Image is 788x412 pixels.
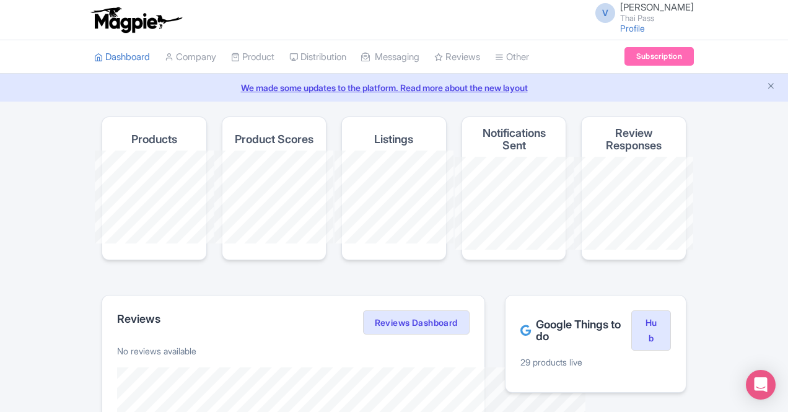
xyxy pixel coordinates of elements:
h2: Google Things to do [520,318,631,343]
small: Thai Pass [620,14,694,22]
span: [PERSON_NAME] [620,1,694,13]
h4: Listings [374,133,413,146]
a: Company [165,40,216,74]
button: Close announcement [766,80,776,94]
a: Distribution [289,40,346,74]
span: V [595,3,615,23]
p: No reviews available [117,344,470,357]
a: Reviews Dashboard [363,310,470,335]
h4: Product Scores [235,133,313,146]
a: Profile [620,23,645,33]
h4: Review Responses [592,127,676,152]
h4: Notifications Sent [472,127,556,152]
a: Subscription [624,47,694,66]
a: Messaging [361,40,419,74]
a: Reviews [434,40,480,74]
div: Open Intercom Messenger [746,370,776,400]
h2: Reviews [117,313,160,325]
a: Dashboard [94,40,150,74]
img: logo-ab69f6fb50320c5b225c76a69d11143b.png [88,6,184,33]
a: V [PERSON_NAME] Thai Pass [588,2,694,22]
a: Other [495,40,529,74]
a: We made some updates to the platform. Read more about the new layout [7,81,781,94]
a: Hub [631,310,671,351]
a: Product [231,40,274,74]
h4: Products [131,133,177,146]
p: 29 products live [520,356,671,369]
